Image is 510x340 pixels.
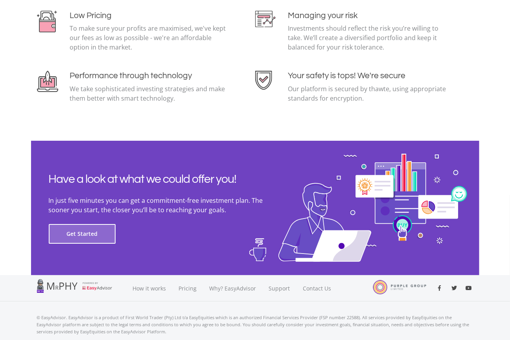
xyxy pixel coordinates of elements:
[70,11,230,20] h4: Low Pricing
[49,196,285,215] p: In just five minutes you can get a commitment-free investment plan. The sooner you start, the clo...
[203,275,263,301] a: Why? EasyAdvisor
[288,24,448,52] p: Investments should reflect the risk you’re willing to take. We’ll create a diversified portfolio ...
[49,224,116,244] button: Get Started
[263,275,297,301] a: Support
[173,275,203,301] a: Pricing
[288,71,448,81] h4: Your safety is tops! We're secure
[288,84,448,103] p: Our platform is secured by thawte, using appropriate standards for encryption.
[127,275,173,301] a: How it works
[297,275,339,301] a: Contact Us
[49,172,285,186] h2: Have a look at what we could offer you!
[70,24,230,52] p: To make sure your profits are maximised, we've kept our fees as low as possible - we're an afford...
[288,11,448,20] h4: Managing your risk
[37,314,473,335] p: © EasyAdvisor. EasyAdvisor is a product of First World Trader (Pty) Ltd t/a EasyEquities which is...
[70,71,230,81] h4: Performance through technology
[70,84,230,103] p: We take sophisticated investing strategies and make them better with smart technology.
